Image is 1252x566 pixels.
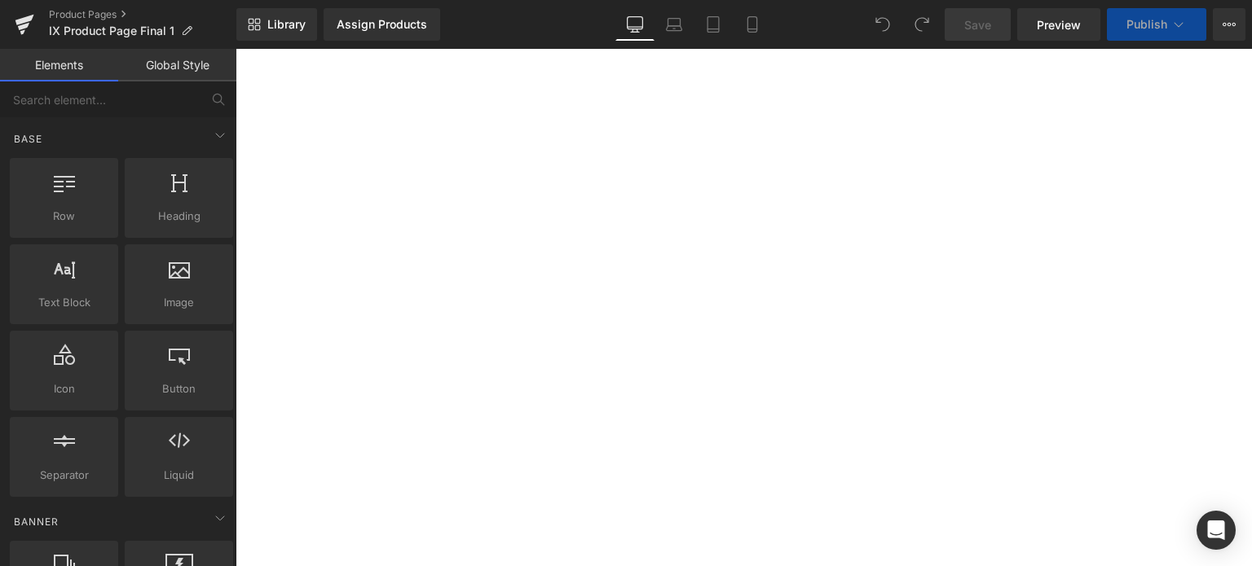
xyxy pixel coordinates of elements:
[15,467,113,484] span: Separator
[733,8,772,41] a: Mobile
[15,380,113,397] span: Icon
[130,294,228,311] span: Image
[130,208,228,225] span: Heading
[12,514,60,529] span: Banner
[906,8,938,41] button: Redo
[118,49,236,81] a: Global Style
[130,467,228,484] span: Liquid
[267,17,306,32] span: Library
[964,16,991,33] span: Save
[1197,511,1236,550] div: Open Intercom Messenger
[1037,16,1081,33] span: Preview
[49,8,236,21] a: Product Pages
[337,18,427,31] div: Assign Products
[1017,8,1100,41] a: Preview
[1213,8,1245,41] button: More
[12,131,44,147] span: Base
[15,208,113,225] span: Row
[1107,8,1206,41] button: Publish
[15,294,113,311] span: Text Block
[694,8,733,41] a: Tablet
[1126,18,1167,31] span: Publish
[49,24,174,37] span: IX Product Page Final 1
[615,8,655,41] a: Desktop
[655,8,694,41] a: Laptop
[866,8,899,41] button: Undo
[130,380,228,397] span: Button
[236,8,317,41] a: New Library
